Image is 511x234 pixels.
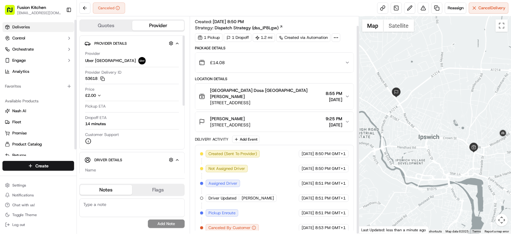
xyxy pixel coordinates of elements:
[5,119,72,125] a: Fleet
[105,61,112,68] button: Start new chat
[2,2,64,17] button: Fusion Kitchen[EMAIL_ADDRESS][DOMAIN_NAME]
[362,19,384,32] button: Show street map
[12,130,27,136] span: Promise
[12,69,29,74] span: Analytics
[215,25,283,31] a: Dispatch Strategy (dss_iP8Lgw)
[326,122,343,128] span: [DATE]
[6,138,11,143] div: 📗
[195,46,354,51] div: Package Details
[2,96,74,106] div: Available Products
[5,108,72,114] a: Nash AI
[195,112,354,132] button: [PERSON_NAME][STREET_ADDRESS]9:25 PM[DATE]
[302,210,314,216] span: [DATE]
[85,121,106,127] div: 14 minutes
[210,100,323,106] span: [STREET_ADDRESS]
[85,155,180,165] button: Driver Details
[326,116,343,122] span: 9:25 PM
[85,167,96,173] span: Name
[326,90,343,96] span: 8:55 PM
[195,53,354,72] button: £14.08
[6,90,16,102] img: Wisdom Oko
[85,93,96,98] span: £2.00
[6,80,41,85] div: Past conversations
[478,5,506,11] span: Cancel Delivery
[472,230,481,233] a: Terms (opens in new tab)
[215,25,279,31] span: Dispatch Strategy (dss_iP8Lgw)
[51,112,53,117] span: •
[2,117,74,127] button: Fleet
[326,96,343,103] span: [DATE]
[61,153,74,158] span: Pylon
[2,161,74,171] button: Create
[5,153,72,158] a: Returns
[485,230,509,233] a: Report a map error
[19,96,65,101] span: Wisdom [PERSON_NAME]
[242,195,274,201] span: [PERSON_NAME]
[85,87,94,92] span: Price
[17,10,61,15] span: [EMAIL_ADDRESS][DOMAIN_NAME]
[70,96,83,101] span: [DATE]
[2,181,74,190] button: Settings
[315,195,346,201] span: 8:51 PM GMT+1
[94,158,122,162] span: Driver Details
[195,33,223,42] div: 1 Pickup
[208,195,236,201] span: Driver Updated
[315,225,346,231] span: 8:53 PM GMT+1
[6,6,18,18] img: Nash
[302,195,314,201] span: [DATE]
[445,2,466,14] button: Reassign
[446,230,469,233] span: Map data ©2025
[469,2,509,14] button: CancelDelivery
[12,58,26,63] span: Engage
[85,58,136,64] span: Uber [GEOGRAPHIC_DATA]
[208,166,245,171] span: Not Assigned Driver
[315,210,346,216] span: 8:51 PM GMT+1
[6,59,17,70] img: 1736555255976-a54dd68f-1ca7-489b-9aae-adbdc363a1c4
[2,211,74,219] button: Toggle Theme
[2,55,74,65] button: Engage
[19,112,50,117] span: [PERSON_NAME]
[5,130,72,136] a: Promise
[315,151,346,157] span: 8:50 PM GMT+1
[85,38,180,48] button: Provider Details
[361,226,381,234] img: Google
[5,142,72,147] a: Product Catalog
[85,132,119,138] span: Customer Support
[302,181,314,186] span: [DATE]
[195,76,354,81] div: Location Details
[210,87,323,100] span: [GEOGRAPHIC_DATA] Dosa [GEOGRAPHIC_DATA] [PERSON_NAME]
[359,226,429,234] div: Last Updated: less than a minute ago
[195,18,244,25] span: Created:
[85,115,107,121] span: Dropoff ETA
[80,185,132,195] button: Notes
[13,59,24,70] img: 8571987876998_91fb9ceb93ad5c398215_72.jpg
[12,47,34,52] span: Orchestrate
[52,138,57,143] div: 💻
[195,137,228,142] div: Delivery Activity
[12,222,25,227] span: Log out
[224,33,252,42] div: 1 Dropoff
[2,201,74,209] button: Chat with us!
[302,151,314,157] span: [DATE]
[315,181,346,186] span: 8:51 PM GMT+1
[2,220,74,229] button: Log out
[302,225,314,231] span: [DATE]
[361,226,381,234] a: Open this area in Google Maps (opens a new window)
[276,33,331,42] a: Created via Automation
[208,225,251,231] span: Canceled By Customer
[2,150,74,160] button: Returns
[93,2,125,14] button: Canceled
[67,96,69,101] span: •
[208,181,237,186] span: Assigned Driver
[12,113,17,117] img: 1736555255976-a54dd68f-1ca7-489b-9aae-adbdc363a1c4
[210,122,250,128] span: [STREET_ADDRESS]
[17,4,46,10] button: Fusion Kitchen
[384,19,414,32] button: Show satellite imagery
[302,166,314,171] span: [DATE]
[12,138,47,144] span: Knowledge Base
[2,67,74,76] a: Analytics
[12,203,35,207] span: Chat with us!
[95,79,112,86] button: See all
[496,19,508,32] button: Toggle fullscreen view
